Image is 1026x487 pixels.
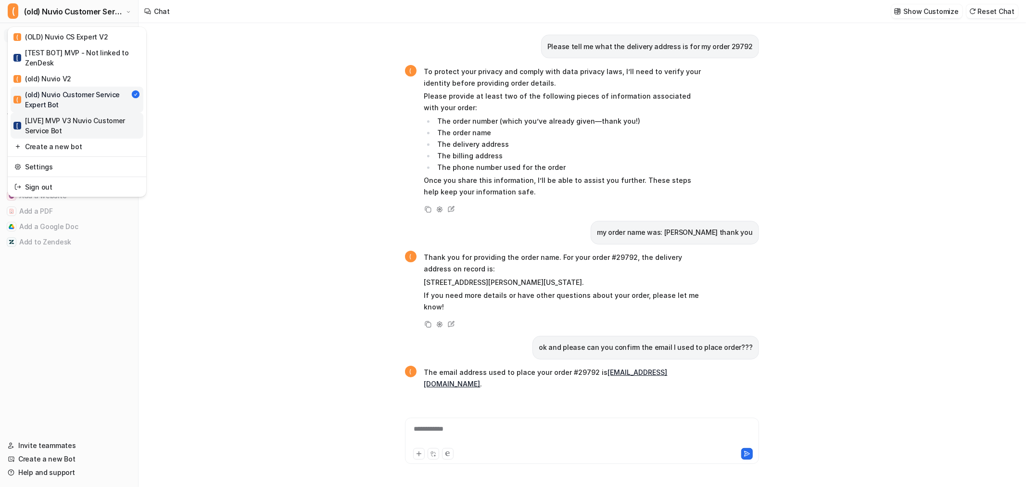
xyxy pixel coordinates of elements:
[13,75,21,83] span: (
[11,159,143,175] a: Settings
[11,139,143,154] a: Create a new bot
[13,32,108,42] div: (OLD) Nuvio CS Expert V2
[8,3,18,19] span: (
[14,141,21,152] img: reset
[13,122,21,129] span: [
[14,162,21,172] img: reset
[13,74,71,84] div: (old) Nuvio V2
[13,33,21,41] span: (
[13,48,140,68] div: [TEST BOT] MVP - Not linked to ZenDesk
[13,54,21,62] span: [
[13,115,140,136] div: [LIVE] MVP V3 Nuvio Customer Service Bot
[24,5,124,18] span: (old) Nuvio Customer Service Expert Bot
[13,96,21,103] span: (
[8,27,146,197] div: ((old) Nuvio Customer Service Expert Bot
[13,90,131,110] div: (old) Nuvio Customer Service Expert Bot
[11,179,143,195] a: Sign out
[14,182,21,192] img: reset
